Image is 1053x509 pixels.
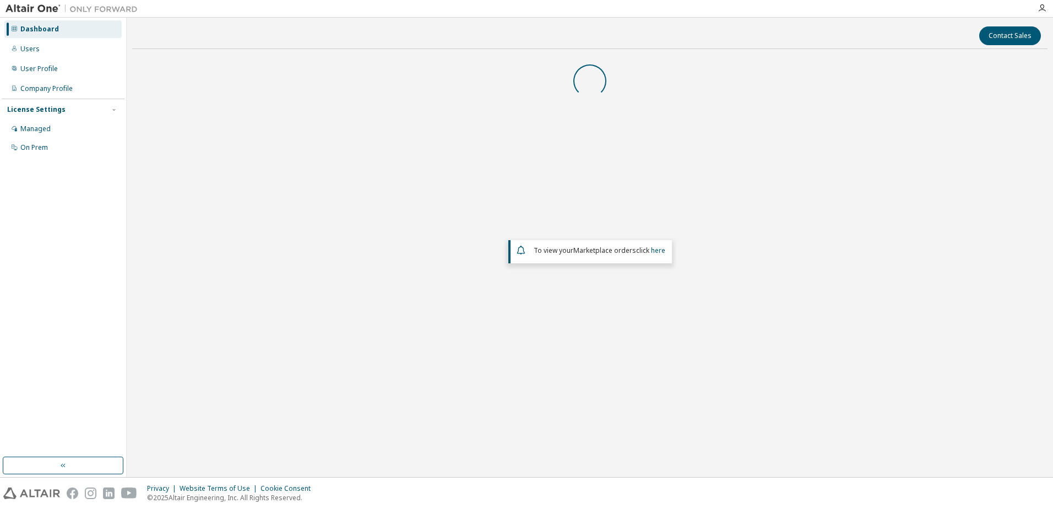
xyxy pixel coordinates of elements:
[3,488,60,499] img: altair_logo.svg
[260,484,317,493] div: Cookie Consent
[121,488,137,499] img: youtube.svg
[651,246,665,255] a: here
[20,45,40,53] div: Users
[979,26,1041,45] button: Contact Sales
[6,3,143,14] img: Altair One
[20,84,73,93] div: Company Profile
[573,246,636,255] em: Marketplace orders
[20,143,48,152] div: On Prem
[20,25,59,34] div: Dashboard
[534,246,665,255] span: To view your click
[180,484,260,493] div: Website Terms of Use
[147,484,180,493] div: Privacy
[7,105,66,114] div: License Settings
[67,488,78,499] img: facebook.svg
[85,488,96,499] img: instagram.svg
[20,124,51,133] div: Managed
[103,488,115,499] img: linkedin.svg
[20,64,58,73] div: User Profile
[147,493,317,502] p: © 2025 Altair Engineering, Inc. All Rights Reserved.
